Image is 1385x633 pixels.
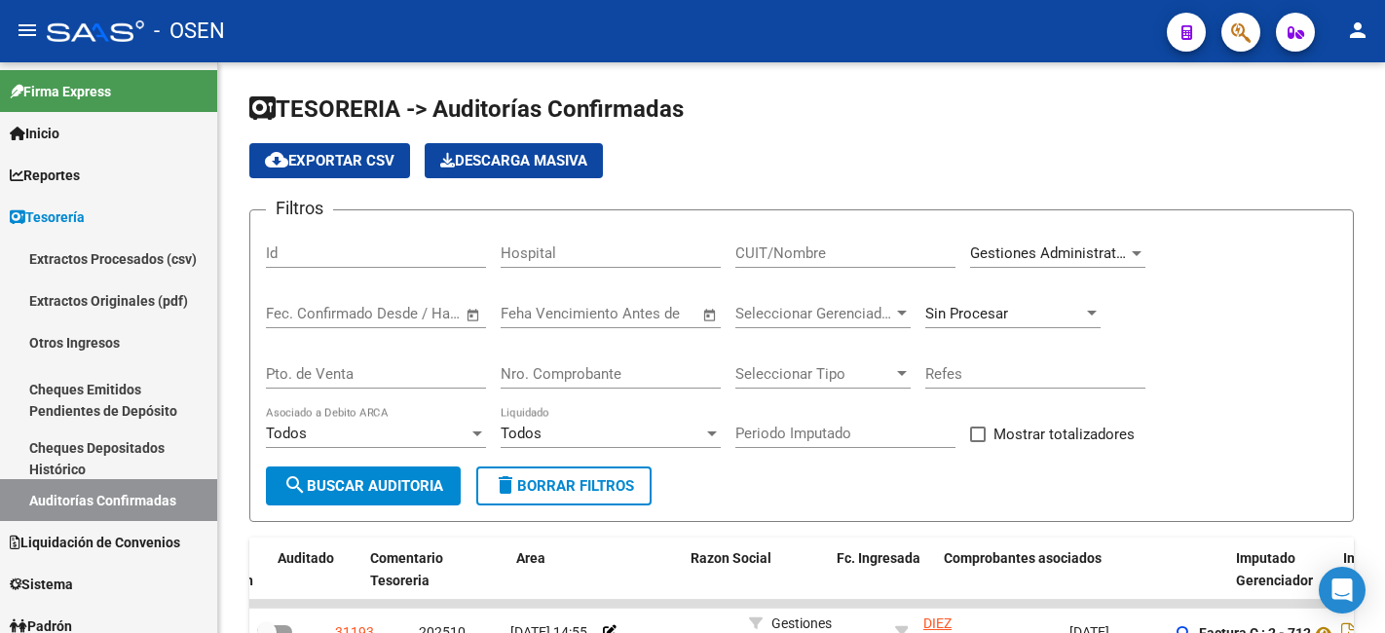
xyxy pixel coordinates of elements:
[683,538,829,602] datatable-header-cell: Razon Social
[10,206,85,228] span: Tesorería
[265,148,288,171] mat-icon: cloud_download
[1319,567,1366,614] div: Open Intercom Messenger
[283,473,307,497] mat-icon: search
[10,123,59,144] span: Inicio
[266,195,333,222] h3: Filtros
[936,538,1228,602] datatable-header-cell: Comprobantes asociados
[699,304,722,326] button: Open calendar
[970,244,1193,262] span: Gestiones Administrativas y Otros
[154,10,225,53] span: - OSEN
[266,305,345,322] input: Fecha inicio
[10,165,80,186] span: Reportes
[270,538,362,602] datatable-header-cell: Auditado
[362,305,457,322] input: Fecha fin
[735,305,893,322] span: Seleccionar Gerenciador
[508,538,655,602] datatable-header-cell: Area
[362,538,508,602] datatable-header-cell: Comentario Tesoreria
[1236,550,1313,588] span: Imputado Gerenciador
[829,538,936,602] datatable-header-cell: Fc. Ingresada
[837,550,920,566] span: Fc. Ingresada
[1346,19,1369,42] mat-icon: person
[501,425,542,442] span: Todos
[925,305,1008,322] span: Sin Procesar
[180,550,253,588] span: Imputado Liquidación
[494,473,517,497] mat-icon: delete
[10,81,111,102] span: Firma Express
[463,304,485,326] button: Open calendar
[266,466,461,505] button: Buscar Auditoria
[278,550,334,566] span: Auditado
[1228,538,1335,602] datatable-header-cell: Imputado Gerenciador
[993,423,1135,446] span: Mostrar totalizadores
[425,143,603,178] app-download-masive: Descarga masiva de comprobantes (adjuntos)
[944,550,1102,566] span: Comprobantes asociados
[494,477,634,495] span: Borrar Filtros
[516,550,545,566] span: Area
[735,365,893,383] span: Seleccionar Tipo
[476,466,652,505] button: Borrar Filtros
[16,19,39,42] mat-icon: menu
[10,532,180,553] span: Liquidación de Convenios
[249,143,410,178] button: Exportar CSV
[10,574,73,595] span: Sistema
[691,550,771,566] span: Razon Social
[249,95,684,123] span: TESORERIA -> Auditorías Confirmadas
[425,143,603,178] button: Descarga Masiva
[370,550,443,588] span: Comentario Tesoreria
[283,477,443,495] span: Buscar Auditoria
[440,152,587,169] span: Descarga Masiva
[265,152,394,169] span: Exportar CSV
[266,425,307,442] span: Todos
